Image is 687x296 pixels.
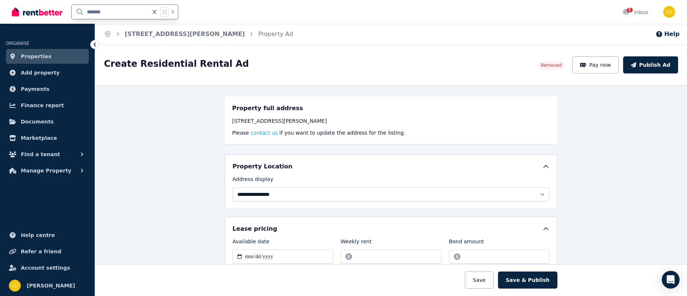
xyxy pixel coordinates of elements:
[258,30,293,37] a: Property Ad
[21,134,57,142] span: Marketplace
[449,238,484,248] label: Bond amount
[9,280,21,292] img: Chris Dimitropoulos
[341,238,371,248] label: Weekly rent
[6,65,89,80] a: Add property
[6,98,89,113] a: Finance report
[6,41,29,46] span: ORGANISE
[622,9,648,16] div: Inbox
[465,272,493,289] button: Save
[662,271,680,289] div: Open Intercom Messenger
[6,131,89,145] a: Marketplace
[12,6,62,17] img: RentBetter
[21,231,55,240] span: Help centre
[655,30,680,39] button: Help
[232,175,273,186] label: Address display
[232,238,269,248] label: Available date
[27,281,75,290] span: [PERSON_NAME]
[663,6,675,18] img: Chris Dimitropoulos
[232,224,277,233] h5: Lease pricing
[232,129,550,137] p: Please if you want to update the address for the listing.
[21,117,54,126] span: Documents
[95,24,302,45] nav: Breadcrumb
[21,263,70,272] span: Account settings
[104,58,249,70] h1: Create Residential Rental Ad
[21,85,49,93] span: Payments
[6,228,89,243] a: Help centre
[572,56,619,73] button: Pay now
[21,68,60,77] span: Add property
[6,147,89,162] button: Find a tenant
[21,52,52,61] span: Properties
[627,8,633,12] span: 5
[541,62,561,68] span: Removed
[498,272,557,289] button: Save & Publish
[6,244,89,259] a: Refer a friend
[21,166,71,175] span: Manage Property
[251,129,278,137] button: contact us
[6,82,89,96] a: Payments
[172,9,174,15] span: k
[6,163,89,178] button: Manage Property
[6,49,89,64] a: Properties
[6,260,89,275] a: Account settings
[232,162,292,171] h5: Property Location
[21,247,61,256] span: Refer a friend
[623,56,678,73] button: Publish Ad
[232,104,303,113] h5: Property full address
[125,30,245,37] a: [STREET_ADDRESS][PERSON_NAME]
[232,117,550,125] div: [STREET_ADDRESS][PERSON_NAME]
[21,101,64,110] span: Finance report
[21,150,60,159] span: Find a tenant
[6,114,89,129] a: Documents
